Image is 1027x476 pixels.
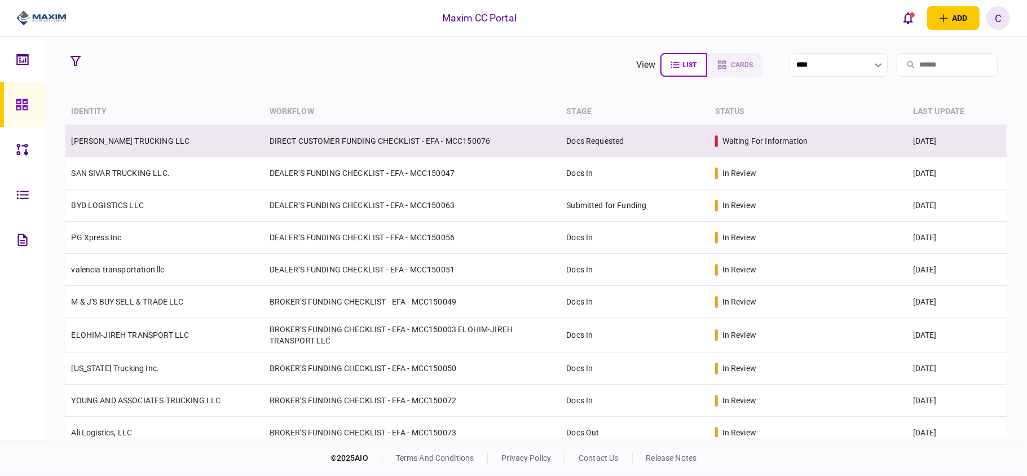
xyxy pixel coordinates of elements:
[722,427,756,438] div: in review
[907,189,1007,222] td: [DATE]
[636,58,656,72] div: view
[907,417,1007,449] td: [DATE]
[907,125,1007,157] td: [DATE]
[71,297,183,306] a: M & J'S BUY SELL & TRADE LLC
[264,189,561,222] td: DEALER'S FUNDING CHECKLIST - EFA - MCC150063
[722,296,756,307] div: in review
[442,11,517,25] div: Maxim CC Portal
[264,157,561,189] td: DEALER'S FUNDING CHECKLIST - EFA - MCC150047
[722,200,756,211] div: in review
[722,168,756,179] div: in review
[907,157,1007,189] td: [DATE]
[986,6,1010,30] button: C
[561,352,709,385] td: Docs In
[71,265,164,274] a: valencia transportation llc
[561,385,709,417] td: Docs In
[264,125,561,157] td: DIRECT CUSTOMER FUNDING CHECKLIST - EFA - MCC150076
[264,352,561,385] td: BROKER'S FUNDING CHECKLIST - EFA - MCC150050
[709,99,907,125] th: status
[501,453,551,462] a: privacy policy
[907,352,1007,385] td: [DATE]
[561,189,709,222] td: Submitted for Funding
[561,222,709,254] td: Docs In
[561,318,709,352] td: Docs In
[71,364,159,373] a: [US_STATE] Trucking Inc.
[71,233,121,242] a: PG Xpress Inc
[396,453,474,462] a: terms and conditions
[16,10,67,27] img: client company logo
[907,99,1007,125] th: last update
[907,318,1007,352] td: [DATE]
[65,99,263,125] th: identity
[264,385,561,417] td: BROKER'S FUNDING CHECKLIST - EFA - MCC150072
[660,53,707,77] button: list
[561,125,709,157] td: Docs Requested
[264,417,561,449] td: BROKER'S FUNDING CHECKLIST - EFA - MCC150073
[71,201,144,210] a: BYD LOGISTICS LLC
[907,286,1007,318] td: [DATE]
[71,330,189,340] a: ELOHIM-JIREH TRANSPORT LLC
[907,385,1007,417] td: [DATE]
[897,6,920,30] button: open notifications list
[927,6,980,30] button: open adding identity options
[646,453,697,462] a: release notes
[579,453,618,462] a: contact us
[264,254,561,286] td: DEALER'S FUNDING CHECKLIST - EFA - MCC150051
[71,428,132,437] a: Ali Logistics, LLC
[907,222,1007,254] td: [DATE]
[907,254,1007,286] td: [DATE]
[71,396,221,405] a: YOUNG AND ASSOCIATES TRUCKING LLC
[722,329,756,341] div: in review
[722,264,756,275] div: in review
[71,169,169,178] a: SAN SIVAR TRUCKING LLC.
[264,99,561,125] th: workflow
[683,61,697,69] span: list
[722,135,808,147] div: waiting for information
[561,157,709,189] td: Docs In
[71,136,189,146] a: [PERSON_NAME] TRUCKING LLC
[264,222,561,254] td: DEALER'S FUNDING CHECKLIST - EFA - MCC150056
[330,452,382,464] div: © 2025 AIO
[561,99,709,125] th: stage
[561,417,709,449] td: Docs Out
[707,53,762,77] button: cards
[561,286,709,318] td: Docs In
[722,232,756,243] div: in review
[722,363,756,374] div: in review
[561,254,709,286] td: Docs In
[264,286,561,318] td: BROKER'S FUNDING CHECKLIST - EFA - MCC150049
[731,61,753,69] span: cards
[722,395,756,406] div: in review
[264,318,561,352] td: BROKER'S FUNDING CHECKLIST - EFA - MCC150003 ELOHIM-JIREH TRANSPORT LLC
